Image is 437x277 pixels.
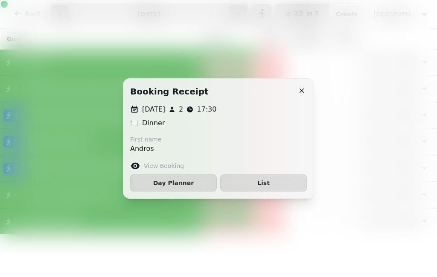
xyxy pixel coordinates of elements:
span: Day Planner [137,180,210,186]
h2: Booking receipt [130,85,209,97]
p: [DATE] [142,104,165,115]
button: List [220,174,307,192]
p: 2 [179,104,183,115]
p: 17:30 [197,104,216,115]
span: List [227,180,300,186]
p: 🍽️ [130,118,139,128]
label: View Booking [144,162,184,170]
p: Andros [130,144,162,154]
label: First name [130,135,162,144]
p: Dinner [142,118,165,128]
button: Day Planner [130,174,217,192]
